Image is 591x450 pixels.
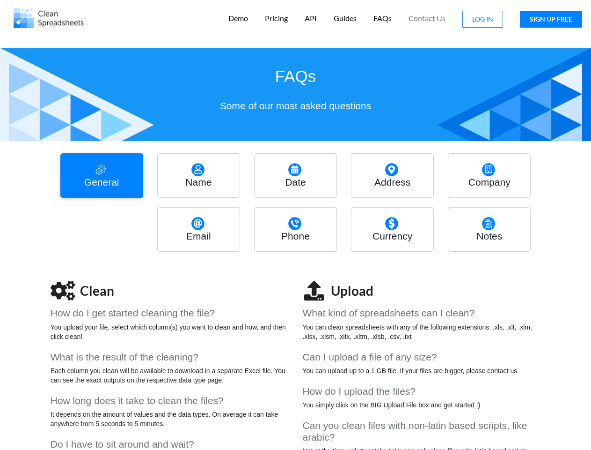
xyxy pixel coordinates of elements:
[257,176,334,188] h4: Date
[385,217,398,230] img: Currency.png
[409,15,445,22] span: Contact Us
[482,163,495,176] img: Company.png
[373,14,392,23] p: FAQs
[462,11,503,28] button: LOG IN
[14,8,84,28] img: Logo.png
[385,163,398,176] img: Address.png
[520,11,582,28] button: SIGN UP FREE
[228,14,248,23] p: Demo
[257,230,334,242] h4: Phone
[303,420,541,443] h4: Can you clean files with non-latin based scripts, like arabic?
[191,217,204,230] img: Email.png
[303,385,541,397] h4: How do I upload the files?
[354,230,431,242] h4: Currency
[265,14,288,23] p: Pricing
[160,230,237,242] h4: Email
[63,176,140,188] h4: General
[51,307,289,319] h4: How do I get started cleaning the file?
[51,322,289,341] p: You upload your file, select which column(s) you want to clean and how, and then click clean!
[288,163,301,176] img: Date.png
[303,400,541,410] p: You simply click on the BIG Upload File box and get started :)
[451,176,528,188] h4: Company
[51,366,289,385] p: Each column you clean will be available to download in a separate Excel file. You can see the exa...
[191,163,204,176] img: Name.png
[451,230,528,242] h4: Notes
[160,176,237,188] h4: Name
[303,351,541,363] h4: Can I upload a file of any size?
[303,322,541,341] p: You can clean spreadsheets with any of the following extensions: .xls, .xlt, .xlm, .xlsx, .xlsm, ...
[51,395,289,406] h4: How long does it take to clean the files?
[334,14,357,23] p: Guides
[94,163,107,176] img: Customize.png
[326,281,373,300] div: Upload
[482,217,495,230] img: Notes.png
[303,366,541,375] p: You can upload up to a 1 GB file. If your files are bigger, please contact us
[303,307,541,319] h4: What kind of spreadsheets can I clean?
[220,100,371,111] span: Some of our most asked questions
[75,281,115,300] div: Clean
[51,351,289,363] h4: What is the result of the cleaning?
[472,15,493,23] span: LOG IN
[354,176,431,188] h4: Address
[305,14,317,23] p: API
[51,410,289,428] p: It depends on the amount of values and the data types. On average it can take anywhere from 5 sec...
[288,217,301,230] img: Phone.png
[51,438,289,450] h4: Do I have to sit around and wait?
